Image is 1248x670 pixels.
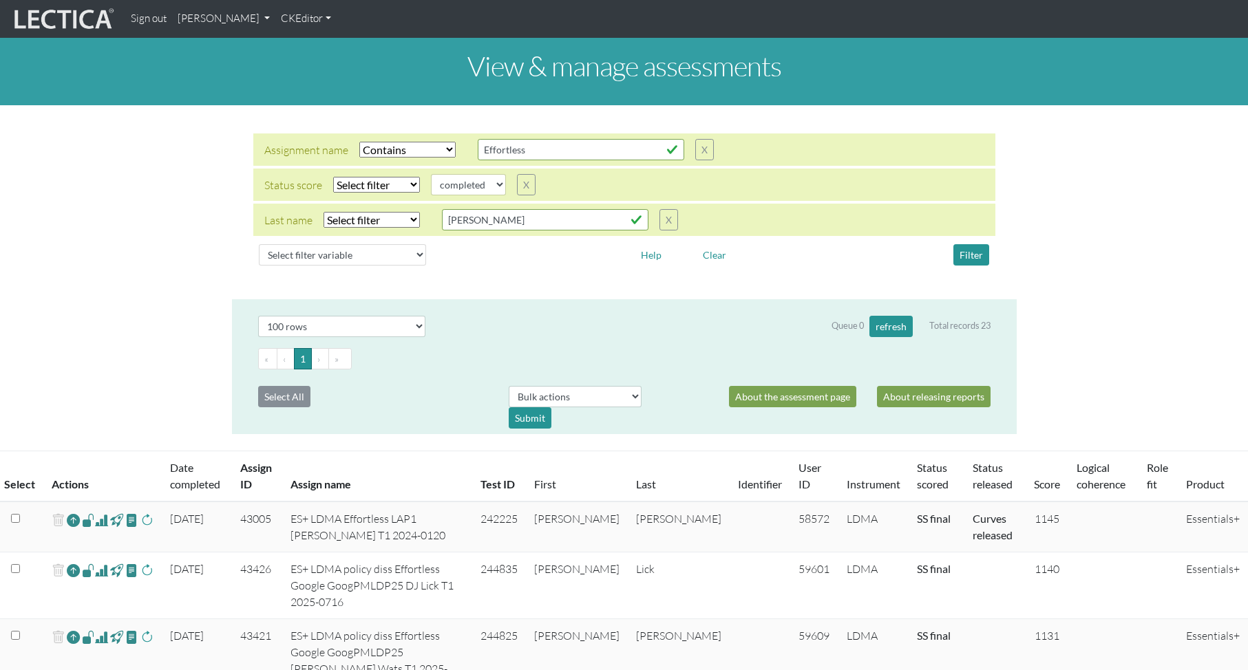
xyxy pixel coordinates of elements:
[1178,552,1248,619] td: Essentials+
[82,629,95,645] span: view
[877,386,991,407] a: About releasing reports
[11,6,114,32] img: lecticalive
[1178,501,1248,552] td: Essentials+
[526,552,628,619] td: [PERSON_NAME]
[282,552,473,619] td: ES+ LDMA policy diss Effortless Google GoogPMLDP25 DJ Lick T1 2025-0716
[472,451,526,502] th: Test ID
[52,510,65,530] span: delete
[162,501,232,552] td: [DATE]
[526,501,628,552] td: [PERSON_NAME]
[628,552,730,619] td: Lick
[635,244,668,266] button: Help
[140,562,154,579] span: rescore
[282,501,473,552] td: ES+ LDMA Effortless LAP1 [PERSON_NAME] T1 2024-0120
[264,142,348,158] div: Assignment name
[1077,461,1125,490] a: Logical coherence
[275,6,337,32] a: CKEditor
[790,501,838,552] td: 58572
[162,552,232,619] td: [DATE]
[125,562,138,578] span: view
[110,629,123,645] span: view
[1147,461,1168,490] a: Role fit
[729,386,856,407] a: About the assessment page
[798,461,821,490] a: User ID
[838,552,909,619] td: LDMA
[917,562,951,575] a: Completed = assessment has been completed; CS scored = assessment has been CLAS scored; LS scored...
[264,212,313,228] div: Last name
[258,348,991,369] ul: Pagination
[172,6,275,32] a: [PERSON_NAME]
[110,562,123,578] span: view
[973,461,1013,490] a: Status released
[258,386,310,407] button: Select All
[43,451,162,502] th: Actions
[509,407,551,429] div: Submit
[838,501,909,552] td: LDMA
[125,512,138,528] span: view
[52,627,65,647] span: delete
[869,316,913,337] button: refresh
[67,627,80,647] a: Reopen
[282,451,473,502] th: Assign name
[95,562,108,579] span: Analyst score
[832,316,991,337] div: Queue 0 Total records 23
[95,512,108,528] span: Analyst score
[1186,477,1225,490] a: Product
[110,512,123,528] span: view
[125,6,172,32] a: Sign out
[973,512,1013,541] a: Basic released = basic report without a score has been released, Score(s) released = for Lectica ...
[125,629,138,645] span: view
[917,629,951,642] a: Completed = assessment has been completed; CS scored = assessment has been CLAS scored; LS scored...
[636,477,656,490] a: Last
[1035,562,1059,576] span: 1140
[953,244,989,266] button: Filter
[697,244,732,266] button: Clear
[472,501,526,552] td: 242225
[232,552,282,619] td: 43426
[917,461,949,490] a: Status scored
[170,461,220,490] a: Date completed
[82,512,95,528] span: view
[847,477,900,490] a: Instrument
[232,451,282,502] th: Assign ID
[67,510,80,530] a: Reopen
[294,348,312,369] button: Go to page 1
[917,512,951,525] a: Completed = assessment has been completed; CS scored = assessment has been CLAS scored; LS scored...
[140,512,154,528] span: rescore
[635,247,668,260] a: Help
[695,139,714,160] button: X
[1035,629,1059,642] span: 1131
[738,477,782,490] a: Identifier
[534,477,556,490] a: First
[659,209,678,230] button: X
[264,177,322,193] div: Status score
[67,561,80,581] a: Reopen
[790,552,838,619] td: 59601
[628,501,730,552] td: [PERSON_NAME]
[1034,477,1060,490] a: Score
[232,501,282,552] td: 43005
[52,561,65,581] span: delete
[472,552,526,619] td: 244835
[517,174,536,195] button: X
[1035,512,1059,526] span: 1145
[82,562,95,578] span: view
[95,629,108,645] span: Analyst score
[140,629,154,645] span: rescore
